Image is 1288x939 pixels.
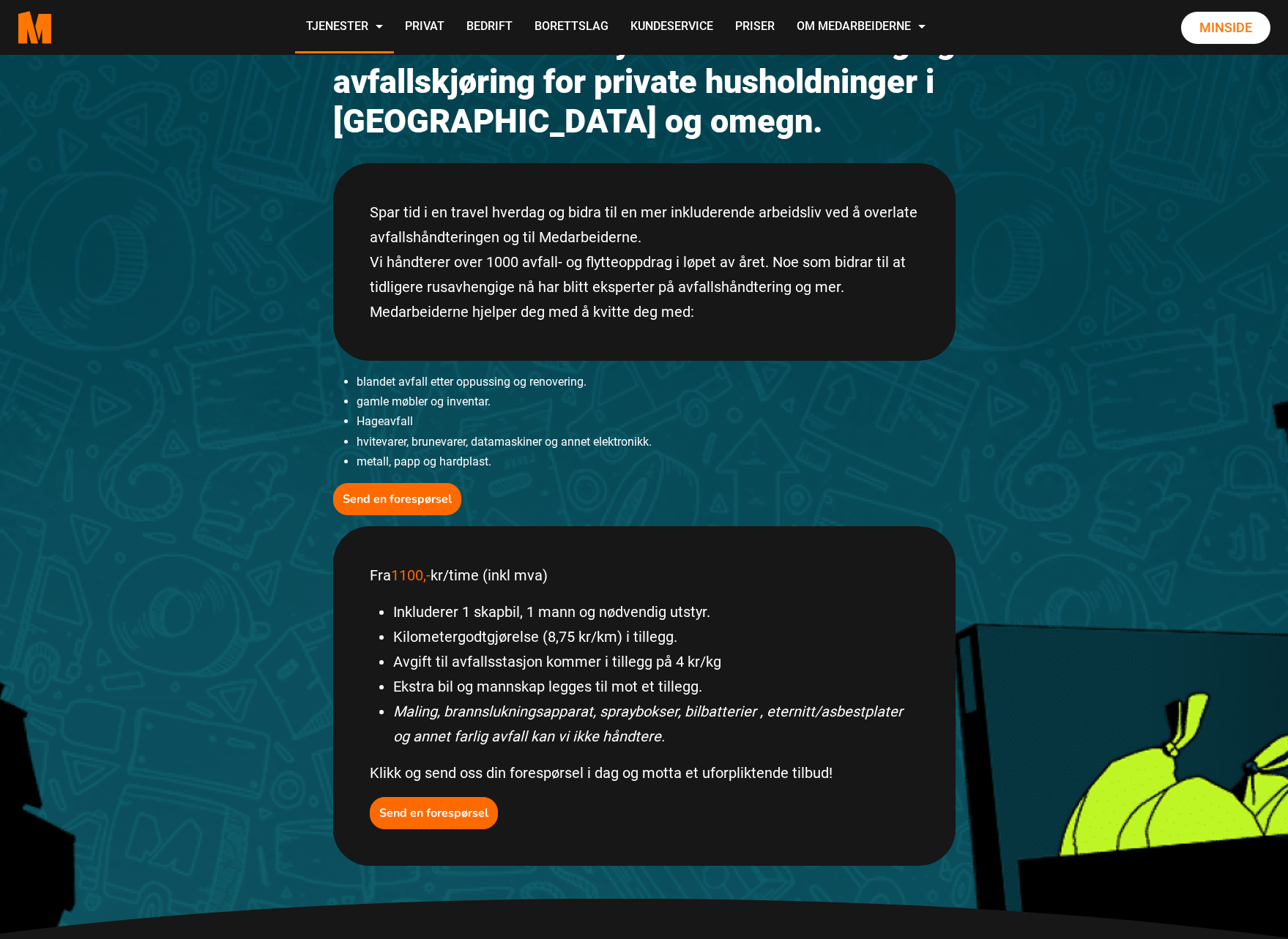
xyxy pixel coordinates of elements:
[393,674,919,699] li: Ekstra bil og mannskap legges til mot et tillegg.
[333,163,956,361] div: Spar tid i en travel hverdag og bidra til en mer inkluderende arbeidsliv ved å overlate avfallshå...
[370,797,498,829] button: Send en forespørsel
[619,1,724,53] a: Kundeservice
[391,566,431,584] span: 1100,-
[343,491,452,507] b: Send en forespørsel
[524,1,619,53] a: Borettslag
[724,1,786,53] a: Priser
[379,805,488,821] b: Send en forespørsel
[295,1,394,53] a: Tjenester
[357,372,956,392] li: blandet avfall etter oppussing og renovering.
[333,23,956,141] h2: Medarbeiderne tilbyr avfallshåndtering og avfallskjøring for private husholdninger i [GEOGRAPHIC_...
[393,624,919,649] li: Kilometergodtgjørelse (8,75 kr/km) i tillegg.
[455,1,524,53] a: Bedrift
[333,483,461,515] button: Send en forespørsel
[370,563,919,588] p: Fra kr/time (inkl mva)
[393,649,919,674] li: Avgift til avfallsstasjon kommer i tillegg på 4 kr/kg
[393,599,919,624] li: Inkluderer 1 skapbil, 1 mann og nødvendig utstyr.
[393,703,903,745] em: Maling, brannslukningsapparat, spraybokser, bilbatterier , eternitt/asbestplater og annet farlig ...
[786,1,937,53] a: Om Medarbeiderne
[357,452,956,471] li: metall, papp og hardplast.
[357,392,956,411] li: gamle møbler og inventar.
[394,1,455,53] a: Privat
[357,432,956,452] li: hvitevarer, brunevarer, datamaskiner og annet elektronikk.
[357,411,956,431] li: Hageavfall
[370,760,919,785] p: Klikk og send oss din forespørsel i dag og motta et uforpliktende tilbud!
[1181,12,1270,44] a: Minside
